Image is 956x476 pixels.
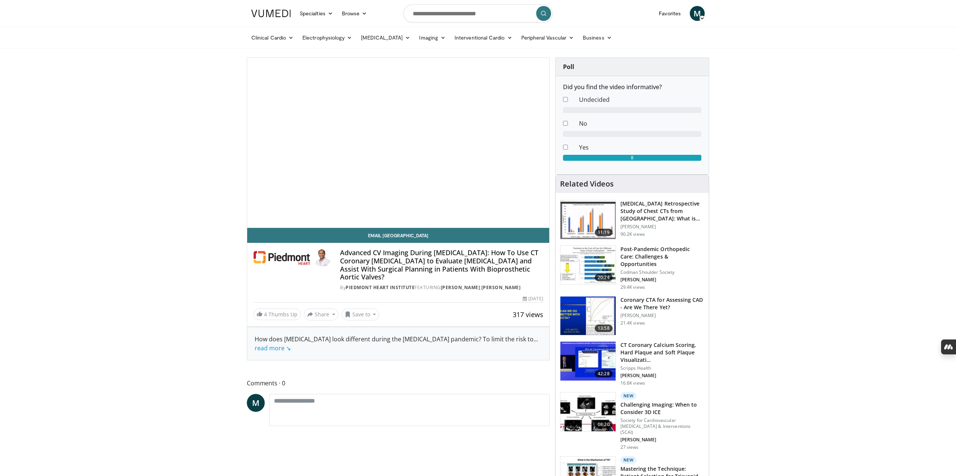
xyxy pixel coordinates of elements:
p: [PERSON_NAME] [620,277,704,283]
h3: Challenging Imaging: When to Consider 3D ICE [620,401,704,416]
span: 08:20 [595,421,613,428]
span: 13:58 [595,325,613,332]
p: New [620,456,637,464]
dd: Yes [573,143,707,152]
h4: Related Videos [560,179,614,188]
a: M [247,394,265,412]
a: [PERSON_NAME] [441,284,480,291]
a: 4 Thumbs Up [253,309,301,320]
img: VuMedi Logo [251,10,291,17]
a: Interventional Cardio [450,30,517,45]
a: Business [578,30,616,45]
strong: Poll [563,63,574,71]
video-js: Video Player [247,58,549,228]
p: 29.4K views [620,284,645,290]
a: 20:24 Post-Pandemic Orthopedic Care: Challenges & Opportunities Codman Shoulder Society [PERSON_N... [560,245,704,290]
a: read more ↘ [255,344,291,352]
div: [DATE] [523,295,543,302]
div: By FEATURING , [340,284,543,291]
p: 27 views [620,444,639,450]
a: Email [GEOGRAPHIC_DATA] [247,228,549,243]
p: Codman Shoulder Society [620,269,704,275]
a: Clinical Cardio [247,30,298,45]
a: 42:28 CT Coronary Calcium Scoring, Hard Plaque and Soft Plaque Visualizati… Scripps Health [PERSO... [560,341,704,386]
img: Avatar [313,249,331,267]
a: [PERSON_NAME] [481,284,521,291]
p: [PERSON_NAME] [620,437,704,443]
span: Comments 0 [247,378,550,388]
p: 16.6K views [620,380,645,386]
p: [PERSON_NAME] [620,373,704,379]
span: 20:24 [595,274,613,281]
input: Search topics, interventions [403,4,553,22]
a: [MEDICAL_DATA] [356,30,415,45]
img: a59ab646-75cc-44b5-9b3d-205d3d9c76a8.150x105_q85_crop-smart_upscale.jpg [560,246,616,285]
button: Save to [342,309,380,320]
span: 4 [264,311,267,318]
div: 8 [563,155,701,161]
p: [PERSON_NAME] [620,313,704,319]
span: ... [255,335,538,352]
p: [PERSON_NAME] [620,224,704,230]
img: c2eb46a3-50d3-446d-a553-a9f8510c7760.150x105_q85_crop-smart_upscale.jpg [560,200,616,239]
dd: No [573,119,707,128]
h6: Did you find the video informative? [563,84,701,91]
p: New [620,392,637,400]
button: Share [304,309,339,320]
a: Imaging [415,30,450,45]
p: Scripps Health [620,365,704,371]
h3: Post-Pandemic Orthopedic Care: Challenges & Opportunities [620,245,704,268]
h3: [MEDICAL_DATA] Retrospective Study of Chest CTs from [GEOGRAPHIC_DATA]: What is the Re… [620,200,704,222]
p: Society for Cardiovascular [MEDICAL_DATA] & Interventions (SCAI) [620,417,704,435]
img: 34b2b9a4-89e5-4b8c-b553-8a638b61a706.150x105_q85_crop-smart_upscale.jpg [560,297,616,335]
img: 4ea3ec1a-320e-4f01-b4eb-a8bc26375e8f.150x105_q85_crop-smart_upscale.jpg [560,342,616,381]
span: 11:19 [595,229,613,236]
img: 1a6e1cea-8ebc-4860-8875-cc1faa034add.150x105_q85_crop-smart_upscale.jpg [560,392,616,431]
a: Electrophysiology [298,30,356,45]
span: 42:28 [595,370,613,378]
p: 90.2K views [620,231,645,237]
a: Peripheral Vascular [517,30,578,45]
h3: CT Coronary Calcium Scoring, Hard Plaque and Soft Plaque Visualizati… [620,341,704,364]
a: Browse [337,6,372,21]
p: 21.4K views [620,320,645,326]
div: How does [MEDICAL_DATA] look different during the [MEDICAL_DATA] pandemic? To limit the risk to [255,335,542,353]
dd: Undecided [573,95,707,104]
img: Piedmont Heart Institute [253,249,310,267]
a: 11:19 [MEDICAL_DATA] Retrospective Study of Chest CTs from [GEOGRAPHIC_DATA]: What is the Re… [PE... [560,200,704,239]
h3: Coronary CTA for Assessing CAD - Are We There Yet? [620,296,704,311]
a: 08:20 New Challenging Imaging: When to Consider 3D ICE Society for Cardiovascular [MEDICAL_DATA] ... [560,392,704,450]
a: 13:58 Coronary CTA for Assessing CAD - Are We There Yet? [PERSON_NAME] 21.4K views [560,296,704,336]
a: M [690,6,705,21]
span: 317 views [513,310,543,319]
a: Specialties [295,6,337,21]
a: Piedmont Heart Institute [346,284,415,291]
h4: Advanced CV Imaging During [MEDICAL_DATA]: How To Use CT Coronary [MEDICAL_DATA] to Evaluate [MED... [340,249,543,281]
a: Favorites [654,6,685,21]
